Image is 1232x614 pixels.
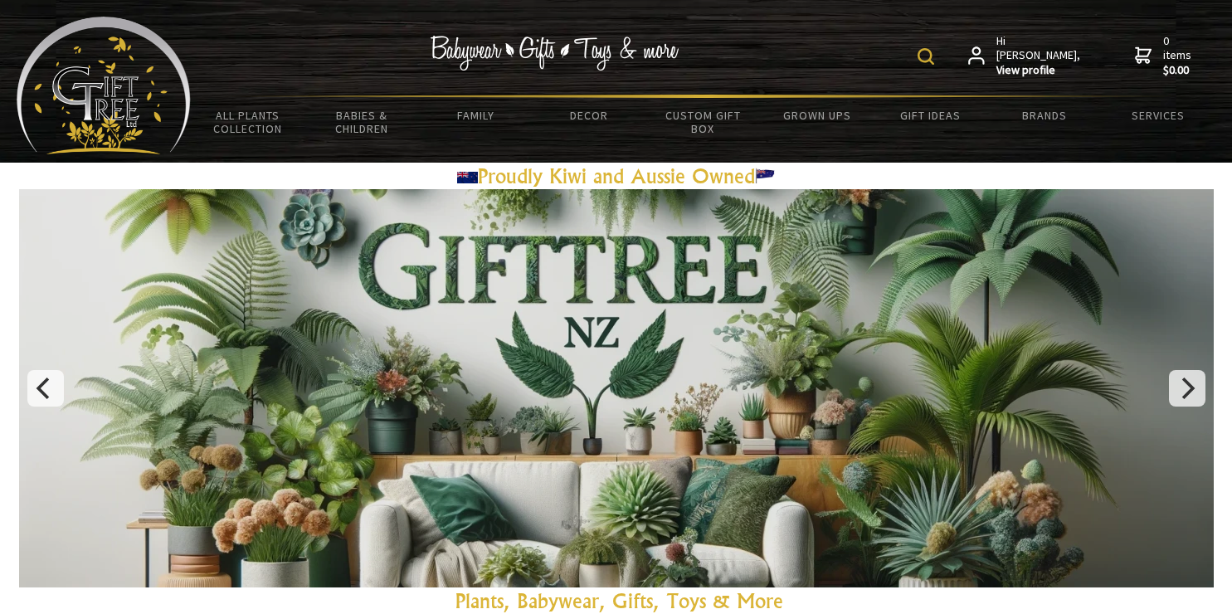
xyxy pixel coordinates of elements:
button: Previous [27,370,64,407]
a: Proudly Kiwi and Aussie Owned [457,163,776,188]
img: Babyware - Gifts - Toys and more... [17,17,191,154]
a: Custom Gift Box [646,98,760,146]
a: Decor [533,98,646,133]
a: Plants, Babywear, Gifts, Toys & Mor [455,588,773,613]
a: All Plants Collection [191,98,304,146]
a: Gift Ideas [874,98,987,133]
button: Next [1169,370,1205,407]
span: 0 items [1163,33,1195,78]
a: Services [1102,98,1215,133]
a: Babies & Children [304,98,418,146]
a: Hi [PERSON_NAME],View profile [968,34,1082,78]
img: Babywear - Gifts - Toys & more [430,36,679,71]
strong: $0.00 [1163,63,1195,78]
span: Hi [PERSON_NAME], [996,34,1082,78]
strong: View profile [996,63,1082,78]
img: product search [918,48,934,65]
a: Grown Ups [760,98,874,133]
a: Brands [988,98,1102,133]
a: 0 items$0.00 [1135,34,1195,78]
a: Family [418,98,532,133]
